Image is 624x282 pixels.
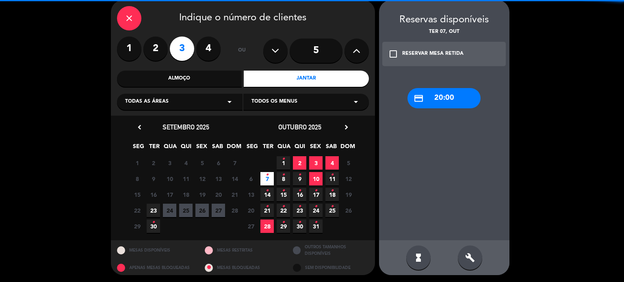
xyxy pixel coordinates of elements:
[135,123,144,131] i: chevron_left
[130,204,144,217] span: 22
[147,142,161,155] span: TER
[117,37,141,61] label: 1
[266,184,269,197] i: •
[314,184,317,197] i: •
[199,260,287,276] div: MESAS BLOQUEADAS
[196,37,221,61] label: 4
[244,220,258,233] span: 27
[309,156,323,170] span: 3
[212,204,225,217] span: 27
[293,142,306,155] span: QUI
[298,200,301,213] i: •
[125,98,169,106] span: Todas as áreas
[282,184,285,197] i: •
[293,204,306,217] span: 23
[179,156,193,170] span: 4
[163,204,176,217] span: 24
[260,220,274,233] span: 28
[293,220,306,233] span: 30
[163,172,176,185] span: 10
[147,204,160,217] span: 23
[342,188,355,201] span: 19
[199,240,287,260] div: MESAS RESTRITAS
[309,172,323,185] span: 10
[260,188,274,201] span: 14
[342,156,355,170] span: 5
[244,188,258,201] span: 13
[195,156,209,170] span: 5
[282,200,285,213] i: •
[309,220,323,233] span: 31
[163,188,176,201] span: 17
[195,172,209,185] span: 12
[266,200,269,213] i: •
[229,37,255,65] div: ou
[162,123,209,131] span: setembro 2025
[266,168,269,181] i: •
[124,13,134,23] i: close
[228,204,241,217] span: 28
[245,142,259,155] span: SEG
[325,142,338,155] span: SAB
[402,50,464,58] div: RESERVAR MESA RETIDA
[465,253,475,263] i: build
[117,71,242,87] div: Almoço
[331,184,334,197] i: •
[212,188,225,201] span: 20
[331,200,334,213] i: •
[195,188,209,201] span: 19
[147,172,160,185] span: 9
[143,37,168,61] label: 2
[407,88,481,108] div: 20:00
[130,156,144,170] span: 1
[130,172,144,185] span: 8
[111,240,199,260] div: MESAS DISPONÍVEIS
[277,204,290,217] span: 22
[195,204,209,217] span: 26
[414,93,424,103] i: credit_card
[287,240,375,260] div: OUTROS TAMANHOS DISPONÍVEIS
[130,220,144,233] span: 29
[325,188,339,201] span: 18
[130,188,144,201] span: 15
[228,172,241,185] span: 14
[244,71,369,87] div: Jantar
[298,168,301,181] i: •
[260,204,274,217] span: 21
[228,188,241,201] span: 21
[309,204,323,217] span: 24
[278,123,321,131] span: outubro 2025
[287,260,375,276] div: SEM DISPONIBILIDADE
[298,184,301,197] i: •
[212,156,225,170] span: 6
[277,156,290,170] span: 1
[170,37,194,61] label: 3
[293,156,306,170] span: 2
[244,172,258,185] span: 6
[277,188,290,201] span: 15
[351,97,361,107] i: arrow_drop_down
[309,188,323,201] span: 17
[244,204,258,217] span: 20
[325,172,339,185] span: 11
[282,153,285,166] i: •
[227,142,240,155] span: DOM
[379,28,509,36] div: Ter 07, out
[260,172,274,185] span: 7
[340,142,354,155] span: DOM
[147,220,160,233] span: 30
[309,142,322,155] span: SEX
[225,97,234,107] i: arrow_drop_down
[152,216,155,229] i: •
[388,49,398,59] i: check_box_outline_blank
[251,98,297,106] span: Todos os menus
[277,220,290,233] span: 29
[195,142,208,155] span: SEX
[293,188,306,201] span: 16
[414,253,423,263] i: hourglass_full
[147,188,160,201] span: 16
[179,188,193,201] span: 18
[261,142,275,155] span: TER
[132,142,145,155] span: SEG
[331,168,334,181] i: •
